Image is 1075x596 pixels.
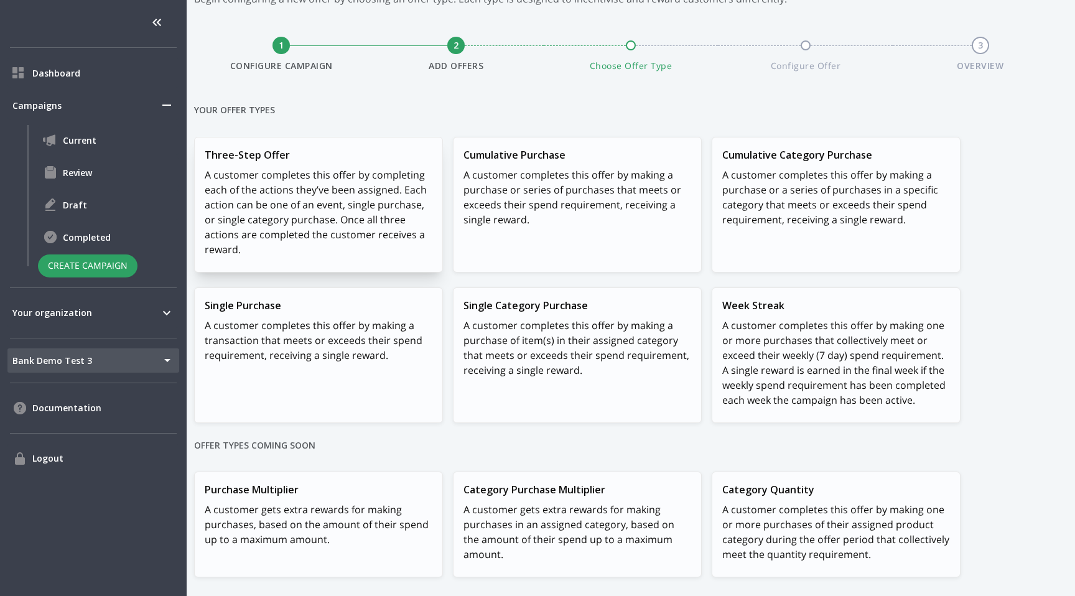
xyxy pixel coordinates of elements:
[205,147,432,162] h5: Three-Step Offer
[972,37,989,54] div: 3
[12,401,27,416] img: Documentation icon
[718,54,893,78] div: Configure Offer
[10,351,97,370] span: Bank Demo Test 3
[38,254,137,277] button: Create Campaign
[43,165,58,180] img: Review icon
[32,452,174,465] span: Logout
[893,54,1068,78] div: Overview
[463,147,691,162] h5: Cumulative Purchase
[7,58,179,88] div: Dashboard
[43,134,55,146] img: Current icon
[63,166,174,179] span: Review
[12,67,24,78] img: Dashboard icon
[205,318,432,363] p: A customer completes this offer by making a transaction that meets or exceeds their spend require...
[722,502,950,562] p: A customer completes this offer by making one or more purchases of their assigned product categor...
[43,230,58,244] img: Completed icon
[12,451,27,466] img: Logout icon
[463,167,691,227] p: A customer completes this offer by making a purchase or series of purchases that meets or exceeds...
[272,37,290,54] div: 1
[7,348,179,373] div: Bank Demo Test 3
[463,318,691,378] p: A customer completes this offer by making a purchase of item(s) in their assigned category that m...
[205,167,432,257] p: A customer completes this offer by completing each of the actions they’ve been assigned. Each act...
[63,198,174,212] span: Draft
[544,54,719,78] div: Choose Offer Type
[722,482,950,497] h5: Category Quantity
[12,99,159,112] span: Campaigns
[7,298,179,328] div: Your organization
[722,318,950,407] p: A customer completes this offer by making one or more purchases that collectively meet or exceed ...
[463,482,691,497] h5: Category Purchase Multiplier
[12,306,159,319] span: Your organization
[722,298,950,313] h5: Week Streak
[38,125,179,155] div: Current
[722,167,950,227] p: A customer completes this offer by making a purchase or a series of purchases in a specific categ...
[194,103,1068,118] p: Your Offer Types
[38,190,179,220] div: Draft
[194,438,1068,454] p: Offer Types Coming Soon
[463,502,691,562] p: A customer gets extra rewards for making purchases in an assigned category, based on the amount o...
[32,401,174,414] span: Documentation
[369,54,544,78] div: Add Offers
[43,197,58,212] img: Draft icon
[205,482,432,497] h5: Purchase Multiplier
[722,147,950,162] h5: Cumulative Category Purchase
[38,222,179,252] div: Completed
[194,54,369,78] div: Configure Campaign
[205,502,432,547] p: A customer gets extra rewards for making purchases, based on the amount of their spend up to a ma...
[463,298,691,313] h5: Single Category Purchase
[7,444,179,473] div: Logout
[7,90,179,120] div: Campaigns
[447,37,465,54] div: 2
[7,393,179,423] div: Documentation
[205,298,432,313] h5: Single Purchase
[63,134,174,147] span: Current
[63,231,174,244] span: Completed
[32,67,174,80] span: Dashboard
[38,157,179,187] div: Review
